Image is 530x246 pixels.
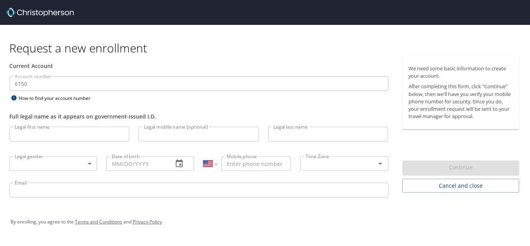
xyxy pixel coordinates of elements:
[9,112,388,120] div: Full legal name as it appears on government-issued I.D.
[133,218,162,225] a: Privacy Policy
[106,156,167,171] input: MM/DD/YYYY
[9,156,97,171] div: ​
[9,40,525,56] h1: Request a new enrollment
[9,62,388,70] div: Current Account
[221,156,291,171] input: Enter phone number
[10,212,520,232] div: By enrolling, you agree to the and .
[409,83,513,120] p: After completing this form, click "Continue" below, then we'll have you verify your mobile phone ...
[402,179,520,193] button: Cancel and close
[75,218,122,225] a: Terms and Conditions
[6,8,74,17] img: cbt logo
[9,93,106,103] div: How to find your account number
[375,158,386,169] button: Open
[409,65,513,80] p: We need some basic information to create your account.
[409,181,513,191] span: Cancel and close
